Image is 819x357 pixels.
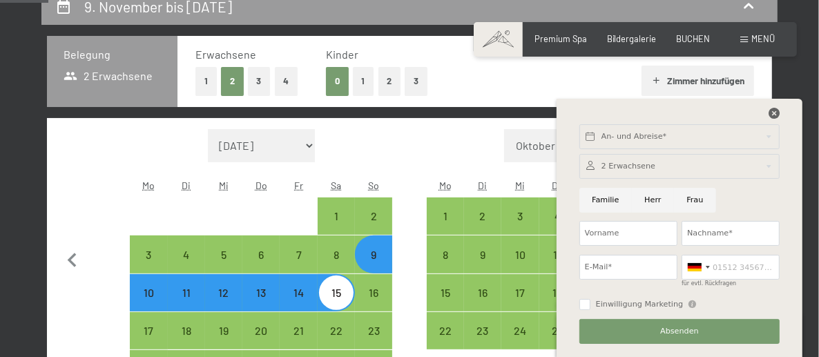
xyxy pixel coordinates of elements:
[130,274,167,311] div: Mon Nov 10 2025
[242,312,280,349] div: Anreise möglich
[427,312,464,349] div: Mon Dec 22 2025
[427,312,464,349] div: Anreise möglich
[541,211,575,245] div: 4
[427,274,464,311] div: Anreise möglich
[169,287,204,322] div: 11
[221,67,244,95] button: 2
[464,274,501,311] div: Tue Dec 16 2025
[130,235,167,273] div: Mon Nov 03 2025
[539,312,577,349] div: Anreise möglich
[405,67,427,95] button: 3
[318,197,355,235] div: Sat Nov 01 2025
[318,274,355,311] div: Anreise möglich
[205,312,242,349] div: Anreise möglich
[501,274,539,311] div: Anreise möglich
[182,180,191,191] abbr: Dienstag
[539,274,577,311] div: Thu Dec 18 2025
[205,312,242,349] div: Wed Nov 19 2025
[318,197,355,235] div: Anreise möglich
[503,287,537,322] div: 17
[168,312,205,349] div: Tue Nov 18 2025
[479,180,488,191] abbr: Dienstag
[355,274,392,311] div: Sun Nov 16 2025
[539,235,577,273] div: Anreise möglich
[130,235,167,273] div: Anreise möglich
[242,312,280,349] div: Thu Nov 20 2025
[427,197,464,235] div: Mon Dec 01 2025
[355,235,392,273] div: Sun Nov 09 2025
[242,235,280,273] div: Thu Nov 06 2025
[596,299,684,310] span: Einwilligung Marketing
[356,249,391,284] div: 9
[280,235,317,273] div: Fri Nov 07 2025
[427,235,464,273] div: Anreise möglich
[501,274,539,311] div: Wed Dec 17 2025
[169,249,204,284] div: 4
[195,48,256,61] span: Erwachsene
[539,197,577,235] div: Thu Dec 04 2025
[280,312,317,349] div: Fri Nov 21 2025
[501,312,539,349] div: Anreise möglich
[168,274,205,311] div: Tue Nov 11 2025
[195,67,217,95] button: 1
[331,180,341,191] abbr: Samstag
[355,235,392,273] div: Anreise möglich
[318,312,355,349] div: Sat Nov 22 2025
[280,312,317,349] div: Anreise möglich
[464,312,501,349] div: Anreise möglich
[541,249,575,284] div: 11
[501,312,539,349] div: Wed Dec 24 2025
[539,274,577,311] div: Anreise möglich
[356,287,391,322] div: 16
[168,274,205,311] div: Anreise möglich
[355,274,392,311] div: Anreise möglich
[353,67,374,95] button: 1
[501,197,539,235] div: Wed Dec 03 2025
[319,287,354,322] div: 15
[64,68,153,84] span: 2 Erwachsene
[676,33,710,44] span: BUCHEN
[318,274,355,311] div: Sat Nov 15 2025
[281,249,316,284] div: 7
[206,249,241,284] div: 5
[142,180,155,191] abbr: Montag
[355,197,392,235] div: Anreise möglich
[535,33,588,44] a: Premium Spa
[355,312,392,349] div: Anreise möglich
[242,274,280,311] div: Anreise möglich
[515,180,525,191] abbr: Mittwoch
[428,211,463,245] div: 1
[130,312,167,349] div: Mon Nov 17 2025
[378,67,401,95] button: 2
[427,197,464,235] div: Anreise möglich
[464,235,501,273] div: Tue Dec 09 2025
[130,312,167,349] div: Anreise möglich
[428,249,463,284] div: 8
[280,274,317,311] div: Fri Nov 14 2025
[318,235,355,273] div: Sat Nov 08 2025
[168,312,205,349] div: Anreise möglich
[464,274,501,311] div: Anreise möglich
[168,235,205,273] div: Tue Nov 04 2025
[368,180,379,191] abbr: Sonntag
[326,67,349,95] button: 0
[464,235,501,273] div: Anreise möglich
[355,197,392,235] div: Sun Nov 02 2025
[242,235,280,273] div: Anreise möglich
[539,312,577,349] div: Thu Dec 25 2025
[552,180,563,191] abbr: Donnerstag
[427,235,464,273] div: Mon Dec 08 2025
[539,197,577,235] div: Anreise möglich
[280,235,317,273] div: Anreise möglich
[501,235,539,273] div: Wed Dec 10 2025
[356,211,391,245] div: 2
[205,274,242,311] div: Anreise möglich
[219,180,229,191] abbr: Mittwoch
[319,211,354,245] div: 1
[280,274,317,311] div: Anreise möglich
[318,312,355,349] div: Anreise möglich
[501,197,539,235] div: Anreise möglich
[607,33,657,44] span: Bildergalerie
[660,326,699,337] span: Absenden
